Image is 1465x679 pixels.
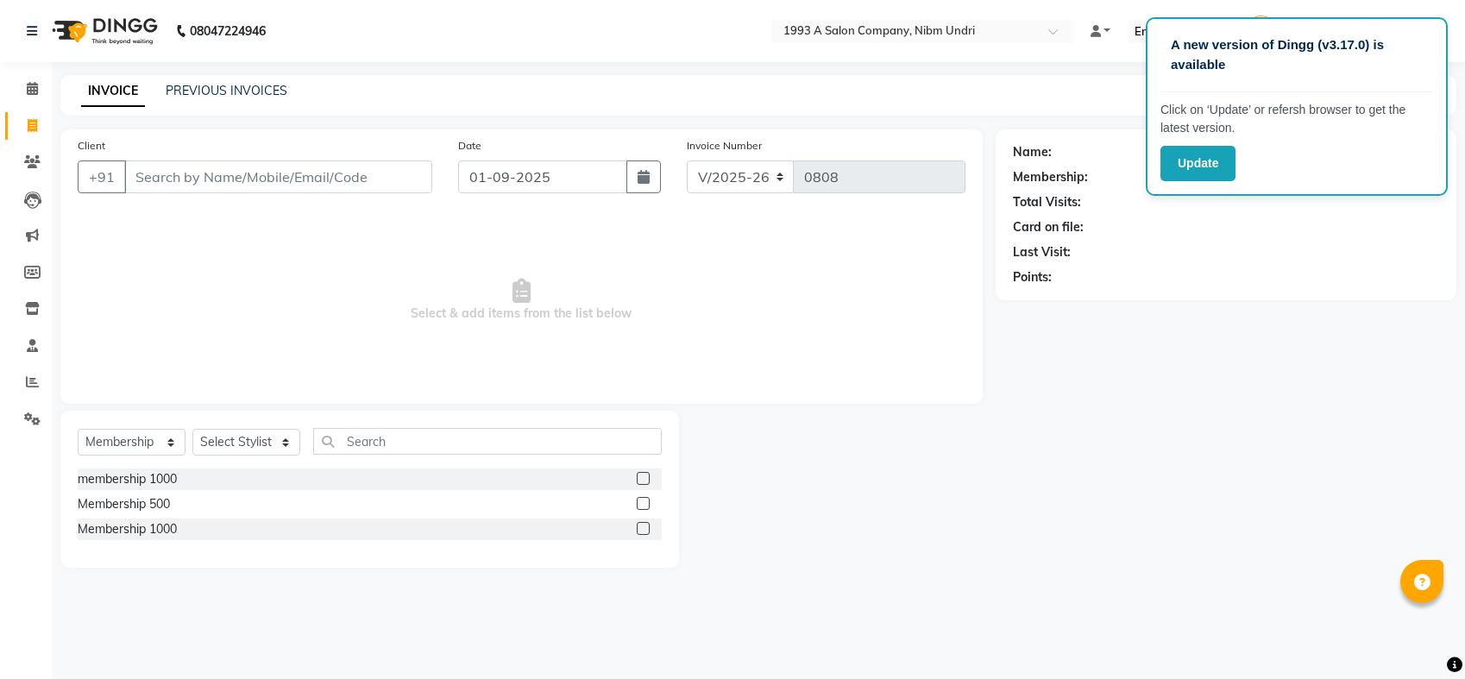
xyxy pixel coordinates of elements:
a: PREVIOUS INVOICES [166,83,287,98]
div: Total Visits: [1013,193,1081,211]
button: Update [1160,146,1236,181]
label: Invoice Number [687,138,762,154]
div: membership 1000 [78,470,177,488]
div: Card on file: [1013,218,1084,236]
iframe: chat widget [1393,610,1448,662]
p: Click on ‘Update’ or refersh browser to get the latest version. [1160,101,1433,137]
input: Search [313,428,662,455]
label: Date [458,138,481,154]
button: +91 [78,160,126,193]
div: Membership: [1013,168,1088,186]
div: Name: [1013,143,1052,161]
span: Select & add items from the list below [78,214,965,387]
div: Membership 1000 [78,520,177,538]
div: Last Visit: [1013,243,1071,261]
div: Points: [1013,268,1052,286]
img: logo [44,7,162,55]
p: A new version of Dingg (v3.17.0) is available [1171,35,1423,74]
b: 08047224946 [190,7,266,55]
div: Membership 500 [78,495,170,513]
img: Payal (owner) [1246,16,1276,46]
a: INVOICE [81,76,145,107]
label: Client [78,138,105,154]
input: Search by Name/Mobile/Email/Code [124,160,432,193]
